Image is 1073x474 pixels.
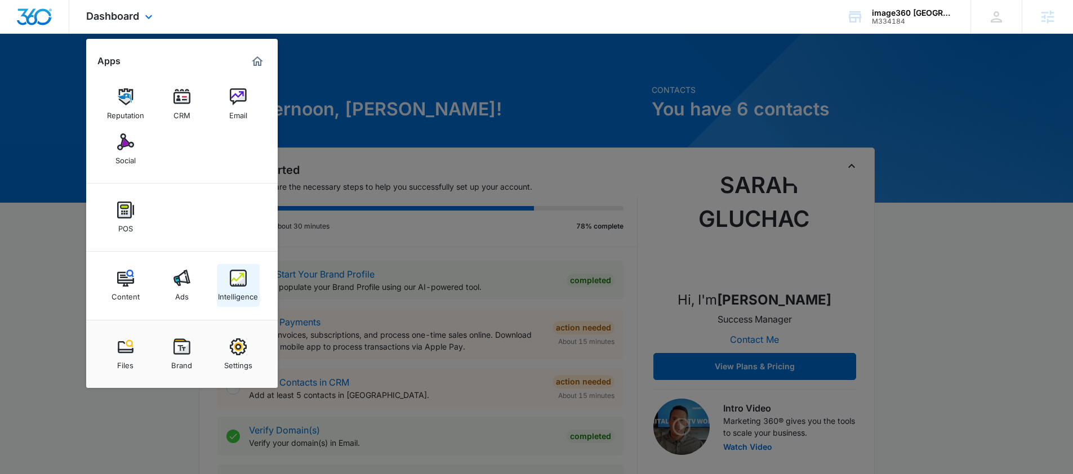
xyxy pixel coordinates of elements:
[217,83,260,126] a: Email
[104,264,147,307] a: Content
[112,287,140,301] div: Content
[107,105,144,120] div: Reputation
[248,52,266,70] a: Marketing 360® Dashboard
[173,105,190,120] div: CRM
[161,83,203,126] a: CRM
[97,56,121,66] h2: Apps
[217,264,260,307] a: Intelligence
[117,355,133,370] div: Files
[229,105,247,120] div: Email
[86,10,139,22] span: Dashboard
[104,83,147,126] a: Reputation
[161,333,203,375] a: Brand
[118,218,133,233] div: POS
[175,287,189,301] div: Ads
[104,196,147,239] a: POS
[872,17,954,25] div: account id
[872,8,954,17] div: account name
[171,355,192,370] div: Brand
[115,150,136,165] div: Social
[224,355,252,370] div: Settings
[217,333,260,375] a: Settings
[104,128,147,171] a: Social
[161,264,203,307] a: Ads
[104,333,147,375] a: Files
[218,287,258,301] div: Intelligence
